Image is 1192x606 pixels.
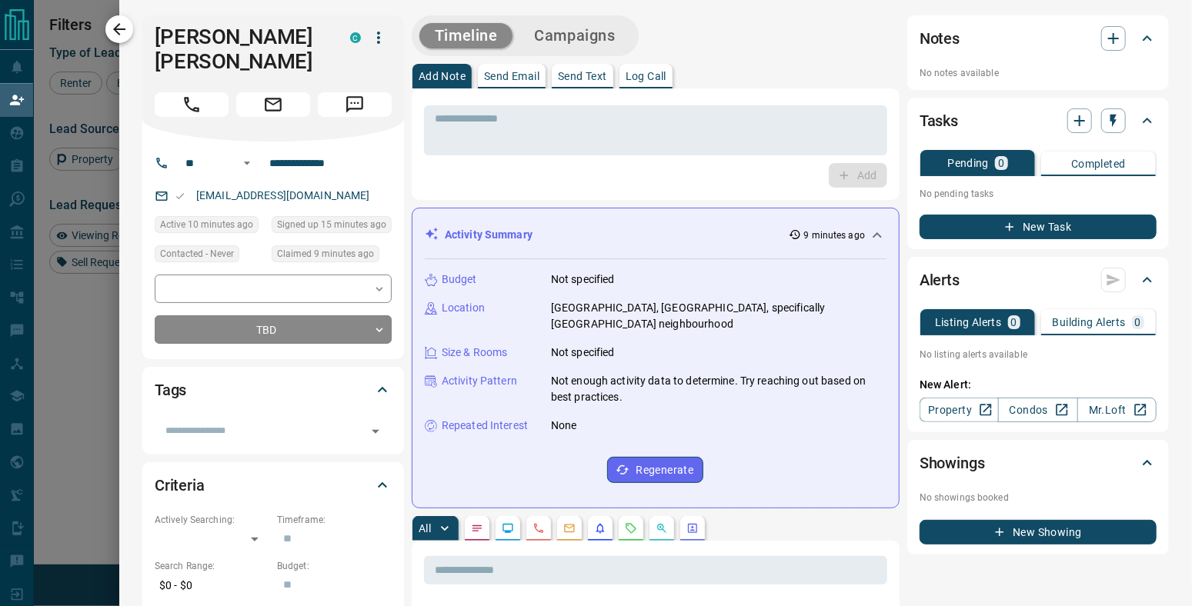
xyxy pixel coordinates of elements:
[656,522,668,534] svg: Opportunities
[155,216,264,238] div: Sat Sep 13 2025
[442,373,517,389] p: Activity Pattern
[442,345,508,361] p: Size & Rooms
[155,315,392,344] div: TBD
[920,377,1157,393] p: New Alert:
[155,92,229,117] span: Call
[998,398,1077,422] a: Condos
[533,522,545,534] svg: Calls
[155,559,269,573] p: Search Range:
[1053,317,1126,328] p: Building Alerts
[442,271,477,288] p: Budget
[920,215,1157,239] button: New Task
[236,92,310,117] span: Email
[920,520,1157,544] button: New Showing
[484,71,539,82] p: Send Email
[563,522,576,534] svg: Emails
[155,25,327,74] h1: [PERSON_NAME] [PERSON_NAME]
[419,523,431,534] p: All
[160,217,253,232] span: Active 10 minutes ago
[419,71,466,82] p: Add Note
[558,71,607,82] p: Send Text
[594,522,606,534] svg: Listing Alerts
[155,467,392,504] div: Criteria
[471,522,483,534] svg: Notes
[160,246,234,261] span: Contacted - Never
[935,317,1002,328] p: Listing Alerts
[1135,317,1141,328] p: 0
[607,457,703,483] button: Regenerate
[365,421,386,442] button: Open
[519,23,630,48] button: Campaigns
[445,227,533,243] p: Activity Summary
[442,418,528,434] p: Repeated Interest
[238,154,256,172] button: Open
[920,102,1157,139] div: Tasks
[155,573,269,598] p: $0 - $0
[626,71,666,82] p: Log Call
[551,418,577,434] p: None
[155,513,269,527] p: Actively Searching:
[277,513,392,527] p: Timeframe:
[277,217,386,232] span: Signed up 15 minutes ago
[920,261,1157,298] div: Alerts
[920,268,960,292] h2: Alerts
[419,23,513,48] button: Timeline
[920,182,1157,205] p: No pending tasks
[804,228,865,242] p: 9 minutes ago
[155,473,205,498] h2: Criteria
[277,246,374,261] span: Claimed 9 minutes ago
[920,108,958,133] h2: Tasks
[155,371,392,408] div: Tags
[155,378,186,402] h2: Tags
[920,398,999,422] a: Property
[920,491,1157,504] p: No showings booked
[175,191,185,201] svg: Email Valid
[442,300,485,316] p: Location
[1011,317,1017,328] p: 0
[920,348,1157,361] p: No listing alerts available
[551,271,615,288] p: Not specified
[920,451,985,475] h2: Showings
[272,245,392,267] div: Sat Sep 13 2025
[625,522,637,534] svg: Requests
[551,345,615,361] p: Not specified
[551,300,886,332] p: [GEOGRAPHIC_DATA], [GEOGRAPHIC_DATA], specifically [GEOGRAPHIC_DATA] neighbourhood
[1077,398,1157,422] a: Mr.Loft
[551,373,886,405] p: Not enough activity data to determine. Try reaching out based on best practices.
[920,66,1157,80] p: No notes available
[277,559,392,573] p: Budget:
[318,92,392,117] span: Message
[272,216,392,238] div: Sat Sep 13 2025
[502,522,514,534] svg: Lead Browsing Activity
[425,221,886,249] div: Activity Summary9 minutes ago
[947,158,989,168] p: Pending
[998,158,1004,168] p: 0
[920,26,960,51] h2: Notes
[1071,158,1126,169] p: Completed
[920,445,1157,481] div: Showings
[196,189,370,201] a: [EMAIL_ADDRESS][DOMAIN_NAME]
[686,522,699,534] svg: Agent Actions
[350,32,361,43] div: condos.ca
[920,20,1157,57] div: Notes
